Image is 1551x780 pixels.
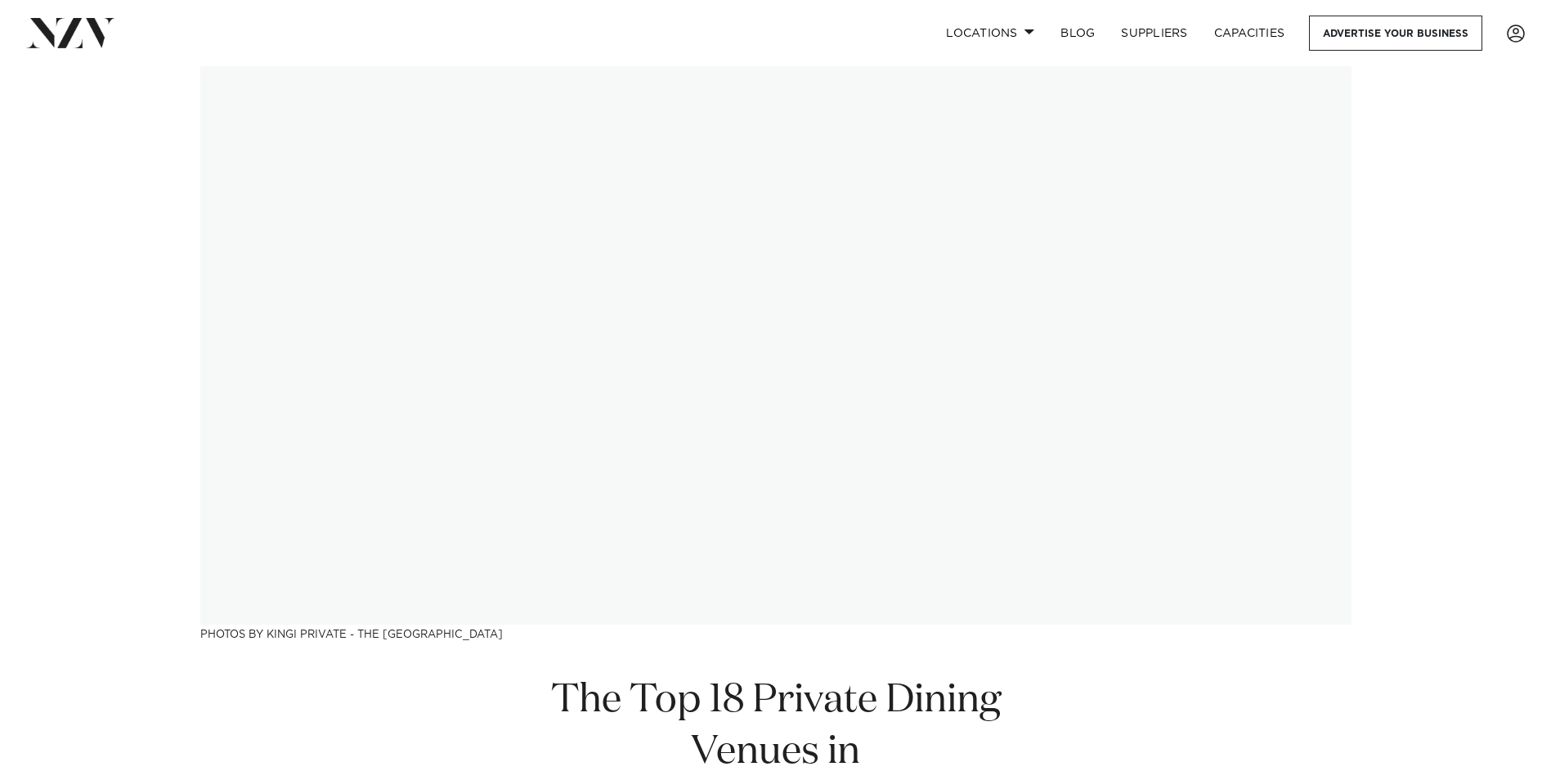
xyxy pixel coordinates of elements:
h3: Photos by kingi Private - The [GEOGRAPHIC_DATA] [200,625,1352,642]
a: Capacities [1201,16,1298,51]
img: nzv-logo.png [26,18,115,47]
a: Advertise your business [1309,16,1482,51]
a: SUPPLIERS [1108,16,1200,51]
a: Locations [933,16,1047,51]
a: BLOG [1047,16,1108,51]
